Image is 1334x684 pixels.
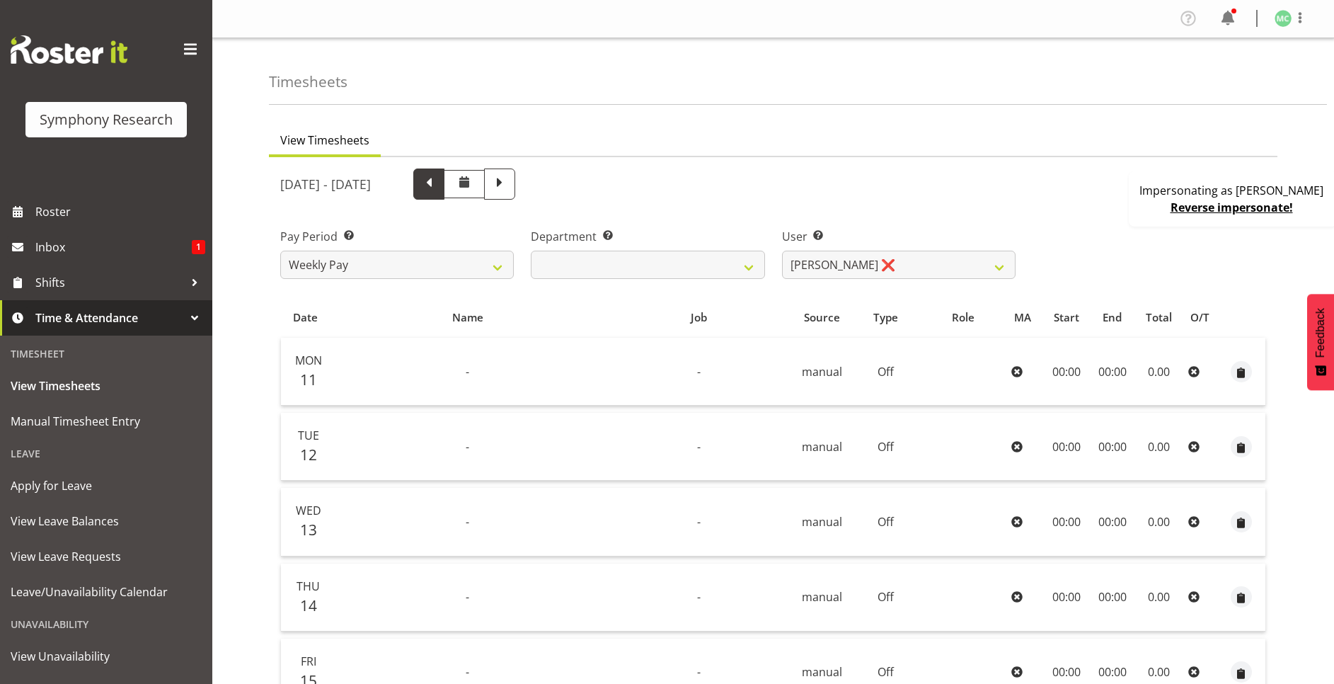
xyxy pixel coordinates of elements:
[1307,294,1334,390] button: Feedback - Show survey
[11,581,202,603] span: Leave/Unavailability Calendar
[802,439,842,455] span: manual
[466,589,469,605] span: -
[298,428,319,443] span: Tue
[697,439,701,455] span: -
[11,411,202,432] span: Manual Timesheet Entry
[4,439,209,468] div: Leave
[11,546,202,567] span: View Leave Requests
[300,445,317,464] span: 12
[4,639,209,674] a: View Unavailability
[1139,182,1323,199] p: Impersonating as [PERSON_NAME]
[1135,564,1183,632] td: 0.00
[35,201,205,222] span: Roster
[804,309,840,326] span: Source
[531,228,764,245] label: Department
[280,132,369,149] span: View Timesheets
[466,439,469,455] span: -
[293,309,318,326] span: Date
[4,503,209,539] a: View Leave Balances
[1103,309,1122,326] span: End
[300,595,317,615] span: 14
[1275,10,1292,27] img: matthew-coleman1906.jpg
[851,488,920,556] td: Off
[4,339,209,368] div: Timesheet
[697,514,701,530] span: -
[802,589,842,605] span: manual
[851,338,920,406] td: Off
[1054,309,1079,326] span: Start
[35,272,184,293] span: Shifts
[35,236,192,258] span: Inbox
[40,109,173,130] div: Symphony Research
[1135,338,1183,406] td: 0.00
[11,511,202,532] span: View Leave Balances
[11,35,127,64] img: Rosterit website logo
[1090,338,1134,406] td: 00:00
[452,309,483,326] span: Name
[4,574,209,610] a: Leave/Unavailability Calendar
[691,309,707,326] span: Job
[1190,309,1209,326] span: O/T
[11,475,202,496] span: Apply for Leave
[1090,564,1134,632] td: 00:00
[1090,488,1134,556] td: 00:00
[35,307,184,329] span: Time & Attendance
[296,503,321,518] span: Wed
[301,654,316,669] span: Fri
[1014,309,1031,326] span: MA
[1171,200,1293,215] a: Reverse impersonate!
[4,539,209,574] a: View Leave Requests
[4,404,209,439] a: Manual Timesheet Entry
[873,309,898,326] span: Type
[697,589,701,605] span: -
[1314,308,1327,358] span: Feedback
[802,664,842,680] span: manual
[297,578,320,594] span: Thu
[1043,413,1090,481] td: 00:00
[802,364,842,380] span: manual
[1090,413,1134,481] td: 00:00
[4,368,209,404] a: View Timesheets
[295,353,322,368] span: Mon
[1135,413,1183,481] td: 0.00
[269,74,347,90] h4: Timesheets
[192,240,205,254] span: 1
[851,564,920,632] td: Off
[1043,564,1090,632] td: 00:00
[11,646,202,667] span: View Unavailability
[952,309,974,326] span: Role
[280,228,514,245] label: Pay Period
[1146,309,1172,326] span: Total
[1135,488,1183,556] td: 0.00
[802,514,842,530] span: manual
[4,468,209,503] a: Apply for Leave
[1043,488,1090,556] td: 00:00
[466,514,469,530] span: -
[466,664,469,680] span: -
[11,375,202,397] span: View Timesheets
[697,664,701,680] span: -
[1043,338,1090,406] td: 00:00
[782,228,1016,245] label: User
[280,176,371,192] h5: [DATE] - [DATE]
[4,610,209,639] div: Unavailability
[466,364,469,380] span: -
[697,364,701,380] span: -
[300,370,317,389] span: 11
[851,413,920,481] td: Off
[300,520,317,540] span: 13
